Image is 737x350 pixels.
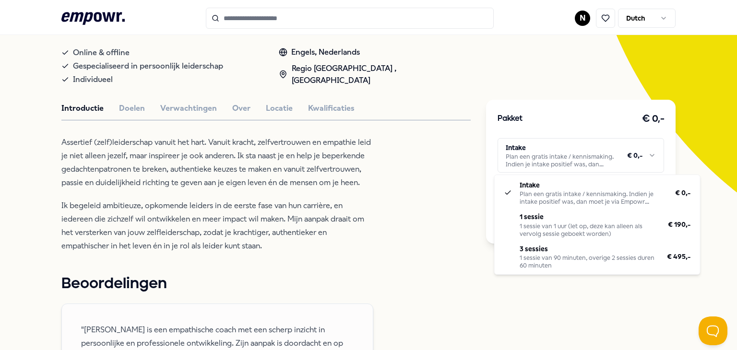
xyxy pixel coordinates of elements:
[520,190,664,206] div: Plan een gratis intake / kennismaking. Indien je intake positief was, dan moet je via Empowr opni...
[668,219,690,230] span: € 190,-
[667,251,690,262] span: € 495,-
[520,222,656,238] div: 1 sessie van 1 uur (let op, deze kan alleen als vervolg sessie geboekt worden)
[520,244,655,254] p: 3 sessies
[675,187,690,198] span: € 0,-
[520,211,656,222] p: 1 sessie
[520,180,664,190] p: Intake
[520,254,655,269] div: 1 sessie van 90 minuten, overige 2 sessies duren 60 minuten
